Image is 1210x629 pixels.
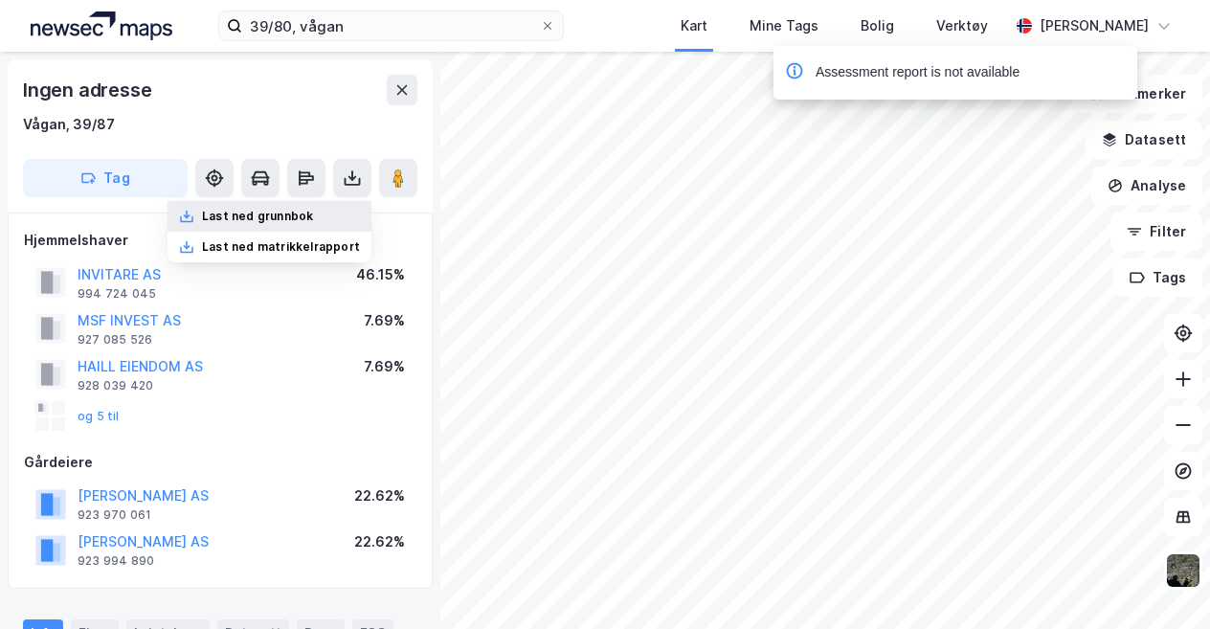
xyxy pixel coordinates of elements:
[78,332,152,348] div: 927 085 526
[78,507,151,523] div: 923 970 061
[242,11,540,40] input: Søk på adresse, matrikkel, gårdeiere, leietakere eller personer
[1114,537,1210,629] iframe: Chat Widget
[750,14,818,37] div: Mine Tags
[1040,14,1149,37] div: [PERSON_NAME]
[23,75,155,105] div: Ingen adresse
[936,14,988,37] div: Verktøy
[356,263,405,286] div: 46.15%
[78,286,156,302] div: 994 724 045
[202,239,360,255] div: Last ned matrikkelrapport
[681,14,707,37] div: Kart
[78,378,153,393] div: 928 039 420
[354,530,405,553] div: 22.62%
[1091,167,1202,205] button: Analyse
[1113,258,1202,297] button: Tags
[1114,537,1210,629] div: Kontrollprogram for chat
[861,14,894,37] div: Bolig
[78,553,154,569] div: 923 994 890
[364,355,405,378] div: 7.69%
[364,309,405,332] div: 7.69%
[23,159,188,197] button: Tag
[24,229,416,252] div: Hjemmelshaver
[31,11,172,40] img: logo.a4113a55bc3d86da70a041830d287a7e.svg
[816,61,1020,84] div: Assessment report is not available
[23,113,115,136] div: Vågan, 39/87
[202,209,313,224] div: Last ned grunnbok
[24,451,416,474] div: Gårdeiere
[1110,213,1202,251] button: Filter
[354,484,405,507] div: 22.62%
[1086,121,1202,159] button: Datasett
